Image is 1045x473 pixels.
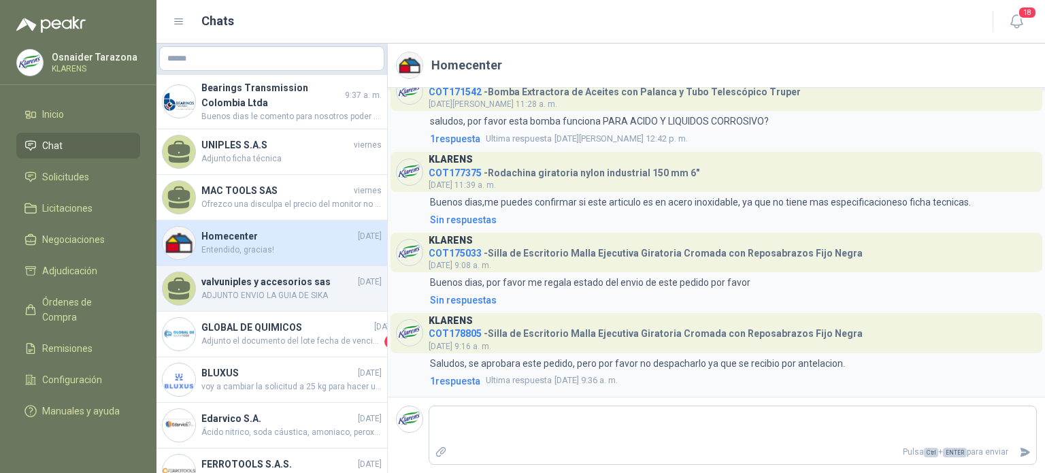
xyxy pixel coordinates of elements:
[42,138,63,153] span: Chat
[42,107,64,122] span: Inicio
[42,372,102,387] span: Configuración
[429,237,473,244] h3: KLARENS
[42,232,105,247] span: Negociaciones
[429,342,491,351] span: [DATE] 9:16 a. m.
[201,183,351,198] h4: MAC TOOLS SAS
[430,212,497,227] div: Sin respuestas
[384,335,398,348] span: 3
[429,328,482,339] span: COT178805
[201,274,355,289] h4: valvuniples y accesorios sas
[1014,440,1036,464] button: Enviar
[201,411,355,426] h4: Edarvico S.A.
[201,426,382,439] span: Ácido nitrico, soda cáustica, amoniaco, peroxido, hipoclorito
[430,275,750,290] p: Buenos dias, por favor me regala estado del envio de este pedido por favor
[397,159,422,185] img: Company Logo
[156,75,387,129] a: Company LogoBearings Transmission Colombia Ltda9:37 a. m.Buenos dias le comento para nosotros pod...
[201,457,355,472] h4: FERROTOOLS S.A.S.
[427,131,1037,146] a: 1respuestaUltima respuesta[DATE][PERSON_NAME] 12:42 p. m.
[358,276,382,289] span: [DATE]
[42,169,89,184] span: Solicitudes
[16,336,140,361] a: Remisiones
[156,357,387,403] a: Company LogoBLUXUS[DATE]voy a cambiar la solicitud a 25 kg para hacer una pruebas en planta.
[42,341,93,356] span: Remisiones
[358,367,382,380] span: [DATE]
[397,52,422,78] img: Company Logo
[16,195,140,221] a: Licitaciones
[429,167,482,178] span: COT177375
[397,78,422,104] img: Company Logo
[16,101,140,127] a: Inicio
[201,229,355,244] h4: Homecenter
[156,129,387,175] a: UNIPLES S.A.SviernesAdjunto ficha técnica
[156,312,387,357] a: Company LogoGLOBAL DE QUIMICOS[DATE]Adjunto el documento del lote fecha de vencimiento año 20263
[201,335,382,348] span: Adjunto el documento del lote fecha de vencimiento año 2026
[429,325,863,338] h4: - Silla de Escritorio Malla Ejecutiva Giratoria Cromada con Reposabrazos Fijo Negra
[924,448,938,457] span: Ctrl
[397,406,422,432] img: Company Logo
[16,398,140,424] a: Manuales y ayuda
[427,212,1037,227] a: Sin respuestas
[42,201,93,216] span: Licitaciones
[201,198,382,211] span: Ofrezco una disculpa el precio del monitor no es de $641200, si no de $ 698.900
[486,374,552,387] span: Ultima respuesta
[17,50,43,76] img: Company Logo
[427,293,1037,308] a: Sin respuestas
[358,412,382,425] span: [DATE]
[52,52,137,62] p: Osnaider Tarazona
[345,89,382,102] span: 9:37 a. m.
[16,367,140,393] a: Configuración
[16,16,86,33] img: Logo peakr
[427,374,1037,389] a: 1respuestaUltima respuesta[DATE] 9:36 a. m.
[201,152,382,165] span: Adjunto ficha técnica
[156,175,387,221] a: MAC TOOLS SASviernesOfrezco una disculpa el precio del monitor no es de $641200, si no de $ 698.900
[429,164,699,177] h4: - Rodachina giratoria nylon industrial 150 mm 6"
[429,244,863,257] h4: - Silla de Escritorio Malla Ejecutiva Giratoria Cromada con Reposabrazos Fijo Negra
[163,409,195,442] img: Company Logo
[42,295,127,325] span: Órdenes de Compra
[429,261,491,270] span: [DATE] 9:08 a. m.
[429,99,557,109] span: [DATE][PERSON_NAME] 11:28 a. m.
[430,131,480,146] span: 1 respuesta
[431,56,502,75] h2: Homecenter
[486,132,688,146] span: [DATE][PERSON_NAME] 12:42 p. m.
[156,221,387,266] a: Company LogoHomecenter[DATE]Entendido, gracias!
[354,184,382,197] span: viernes
[201,365,355,380] h4: BLUXUS
[16,227,140,252] a: Negociaciones
[429,440,452,464] label: Adjuntar archivos
[163,318,195,350] img: Company Logo
[354,139,382,152] span: viernes
[16,289,140,330] a: Órdenes de Compra
[486,374,618,387] span: [DATE] 9:36 a. m.
[42,404,120,419] span: Manuales y ayuda
[430,293,497,308] div: Sin respuestas
[1018,6,1037,19] span: 18
[358,230,382,243] span: [DATE]
[429,180,496,190] span: [DATE] 11:39 a. m.
[430,195,971,210] p: Buenos dias,me puedes confirmar si este articulo es en acero inoxidable, ya que no tiene mas espe...
[429,156,473,163] h3: KLARENS
[430,356,845,371] p: Saludos, se aprobara este pedido, pero por favor no despacharlo ya que se recibio por antelacion.
[163,363,195,396] img: Company Logo
[452,440,1014,464] p: Pulsa + para enviar
[397,320,422,346] img: Company Logo
[201,12,234,31] h1: Chats
[16,258,140,284] a: Adjudicación
[201,380,382,393] span: voy a cambiar la solicitud a 25 kg para hacer una pruebas en planta.
[374,321,398,333] span: [DATE]
[201,110,382,123] span: Buenos dias le comento para nosotros poder despachar nos tocaria adicionar l 10 mil pesos mas par...
[1004,10,1029,34] button: 18
[943,448,967,457] span: ENTER
[429,86,482,97] span: COT171542
[201,320,371,335] h4: GLOBAL DE QUIMICOS
[16,164,140,190] a: Solicitudes
[42,263,97,278] span: Adjudicación
[429,83,801,96] h4: - Bomba Extractora de Aceites con Palanca y Tubo Telescópico Truper
[486,132,552,146] span: Ultima respuesta
[16,133,140,159] a: Chat
[358,458,382,471] span: [DATE]
[429,248,482,259] span: COT175033
[201,244,382,257] span: Entendido, gracias!
[163,85,195,118] img: Company Logo
[163,227,195,259] img: Company Logo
